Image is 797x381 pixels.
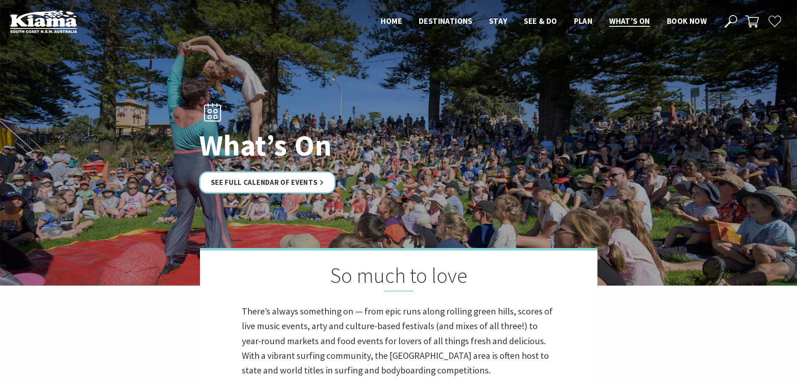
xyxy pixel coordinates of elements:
span: Book now [667,16,707,26]
span: See & Do [524,16,557,26]
img: Kiama Logo [10,10,77,33]
a: See Full Calendar of Events [199,171,336,194]
span: Plan [574,16,593,26]
h1: What’s On [199,129,436,161]
p: There’s always something on — from epic runs along rolling green hills, scores of live music even... [242,304,556,378]
span: Destinations [419,16,472,26]
h2: So much to love [242,263,556,292]
span: Home [381,16,402,26]
nav: Main Menu [372,15,715,28]
span: Stay [489,16,507,26]
span: What’s On [609,16,650,26]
